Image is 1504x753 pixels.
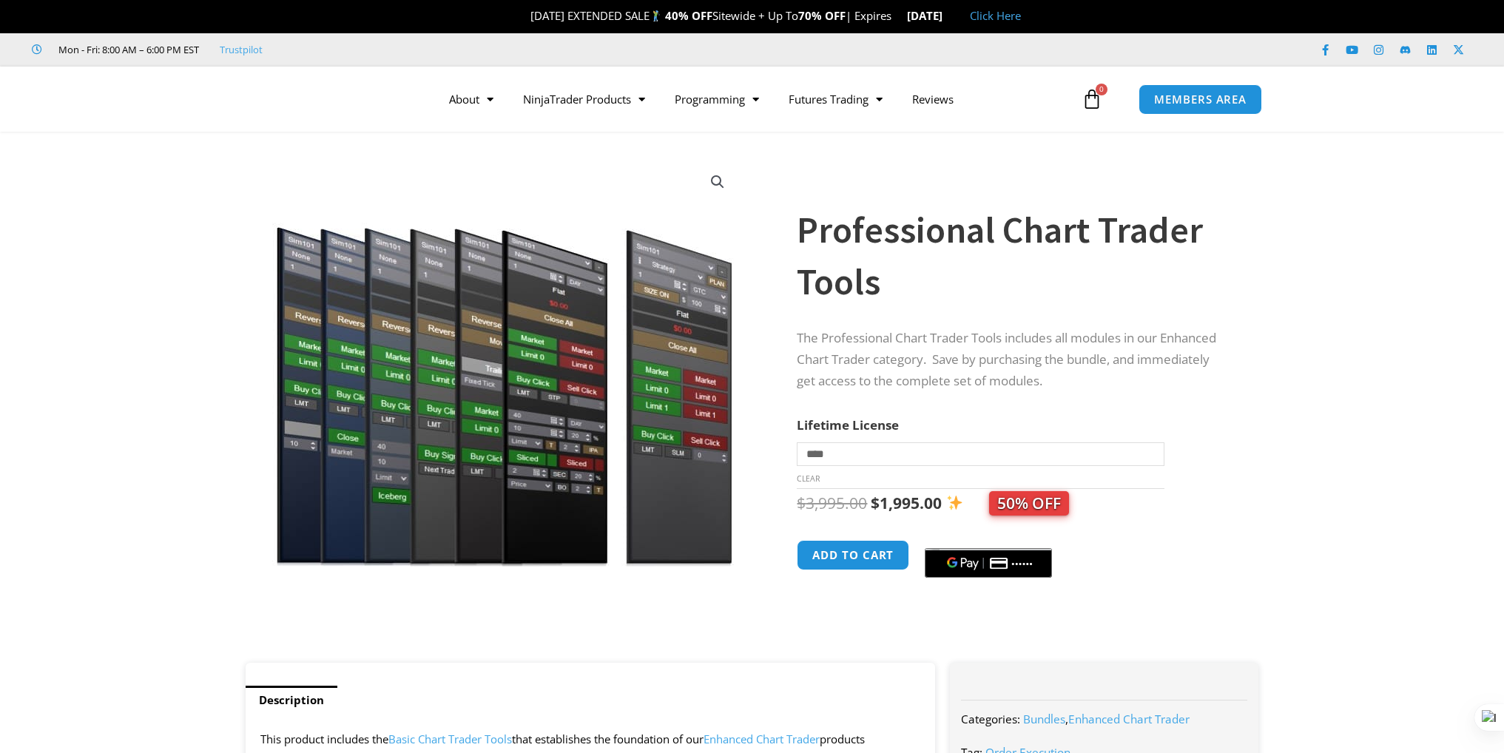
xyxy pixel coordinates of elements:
a: NinjaTrader Products [508,82,660,116]
a: Enhanced Chart Trader [704,732,820,746]
a: Programming [660,82,774,116]
img: ✨ [947,495,962,510]
a: Trustpilot [220,41,263,58]
span: MEMBERS AREA [1154,94,1247,105]
button: Add to cart [797,540,909,570]
a: Clear options [797,473,820,484]
a: 0 [1059,78,1124,121]
span: , [1023,712,1190,726]
a: MEMBERS AREA [1139,84,1262,115]
label: Lifetime License [797,416,899,433]
span: 50% OFF [989,491,1069,516]
img: 🏌️‍♂️ [650,10,661,21]
a: About [434,82,508,116]
iframe: Secure payment input frame [922,538,1055,539]
text: •••••• [1013,558,1035,569]
a: Description [246,686,337,715]
span: 0 [1096,84,1107,95]
a: Click Here [970,8,1021,23]
span: Mon - Fri: 8:00 AM – 6:00 PM EST [55,41,199,58]
span: $ [797,493,806,513]
a: Bundles [1023,712,1065,726]
span: Categories: [961,712,1020,726]
a: Reviews [897,82,968,116]
a: Futures Trading [774,82,897,116]
button: Buy with GPay [925,548,1052,578]
bdi: 3,995.00 [797,493,867,513]
img: 🏭 [943,10,954,21]
h1: Professional Chart Trader Tools [797,204,1229,308]
nav: Menu [434,82,1078,116]
span: [DATE] EXTENDED SALE Sitewide + Up To | Expires [515,8,907,23]
a: View full-screen image gallery [704,169,731,195]
strong: [DATE] [907,8,955,23]
img: LogoAI | Affordable Indicators – NinjaTrader [222,72,381,126]
img: ProfessionalToolsBundlePage [266,158,742,567]
img: 🎉 [519,10,530,21]
span: $ [871,493,880,513]
a: Enhanced Chart Trader [1068,712,1190,726]
img: ⌛ [892,10,903,21]
a: Basic Chart Trader Tools [388,732,512,746]
p: The Professional Chart Trader Tools includes all modules in our Enhanced Chart Trader category. S... [797,328,1229,392]
strong: 40% OFF [665,8,712,23]
bdi: 1,995.00 [871,493,942,513]
strong: 70% OFF [798,8,846,23]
